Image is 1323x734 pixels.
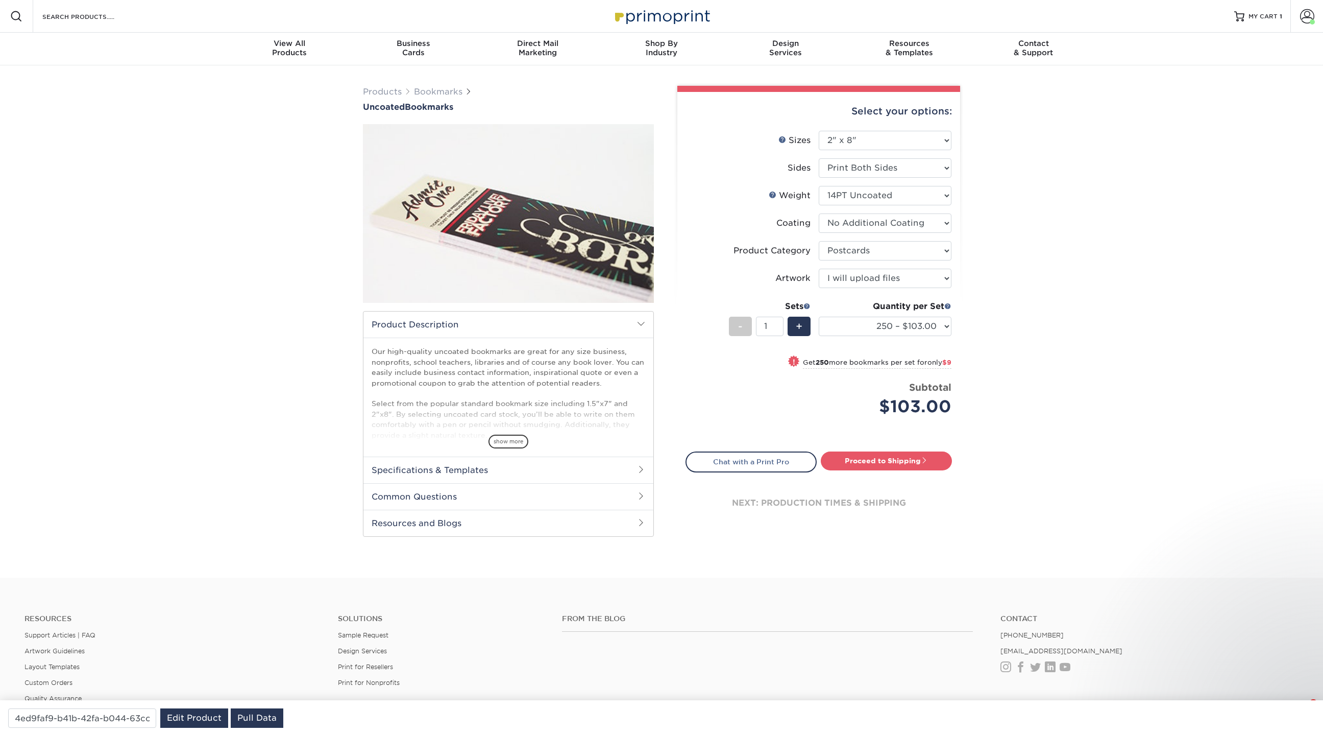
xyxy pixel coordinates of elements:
div: Services [723,39,847,57]
iframe: Intercom live chat [1288,699,1313,724]
a: Support Articles | FAQ [24,631,95,639]
span: 1 [1280,13,1282,20]
div: Coating [776,217,811,229]
a: Chat with a Print Pro [685,452,817,472]
h2: Resources and Blogs [363,510,653,536]
h4: Resources [24,614,323,623]
a: Custom Orders [24,679,72,686]
div: Sides [788,162,811,174]
img: Uncoated 01 [363,113,654,314]
a: Direct MailMarketing [476,33,600,65]
span: Uncoated [363,102,405,112]
h2: Common Questions [363,483,653,510]
span: Direct Mail [476,39,600,48]
div: Weight [769,190,811,202]
p: Our high-quality uncoated bookmarks are great for any size business, nonprofits, school teachers,... [372,346,645,440]
span: MY CART [1248,12,1278,21]
a: Resources& Templates [847,33,971,65]
div: Artwork [775,272,811,285]
a: Artwork Guidelines [24,647,85,655]
a: Design Services [338,647,387,655]
a: UncoatedBookmarks [363,102,654,112]
div: Marketing [476,39,600,57]
div: Sizes [778,134,811,147]
h1: Bookmarks [363,102,654,112]
a: Layout Templates [24,663,80,671]
a: Shop ByIndustry [600,33,724,65]
div: Industry [600,39,724,57]
a: BusinessCards [352,33,476,65]
span: + [796,319,802,334]
div: & Support [971,39,1095,57]
div: Select your options: [685,92,952,131]
span: Business [352,39,476,48]
span: View All [228,39,352,48]
a: Bookmarks [414,87,462,97]
small: Get more bookmarks per set for [803,359,951,369]
span: 7 [1309,699,1317,707]
a: [PHONE_NUMBER] [1000,631,1064,639]
a: Products [363,87,402,97]
a: Sample Request [338,631,388,639]
a: DesignServices [723,33,847,65]
div: Product Category [733,245,811,257]
a: Edit Product [160,708,228,728]
strong: 250 [816,359,829,366]
h2: Product Description [363,312,653,338]
a: Contact [1000,614,1298,623]
div: Cards [352,39,476,57]
input: SEARCH PRODUCTS..... [41,10,141,22]
div: Sets [729,300,811,313]
a: Pull Data [231,708,283,728]
div: Products [228,39,352,57]
a: Contact& Support [971,33,1095,65]
a: Quality Assurance [24,695,82,702]
span: Shop By [600,39,724,48]
a: Print for Nonprofits [338,679,400,686]
img: Primoprint [610,5,713,27]
span: only [927,359,951,366]
span: Contact [971,39,1095,48]
div: $103.00 [826,394,951,419]
span: Resources [847,39,971,48]
div: Quantity per Set [819,300,951,313]
span: $9 [942,359,951,366]
a: Proceed to Shipping [821,452,952,470]
span: - [738,319,743,334]
span: show more [488,435,528,448]
a: View AllProducts [228,33,352,65]
div: next: production times & shipping [685,472,952,534]
span: ! [793,357,795,367]
h2: Specifications & Templates [363,457,653,483]
strong: Subtotal [909,382,951,393]
div: & Templates [847,39,971,57]
a: Print for Resellers [338,663,393,671]
span: Design [723,39,847,48]
h4: Solutions [338,614,547,623]
h4: From the Blog [562,614,973,623]
a: [EMAIL_ADDRESS][DOMAIN_NAME] [1000,647,1122,655]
